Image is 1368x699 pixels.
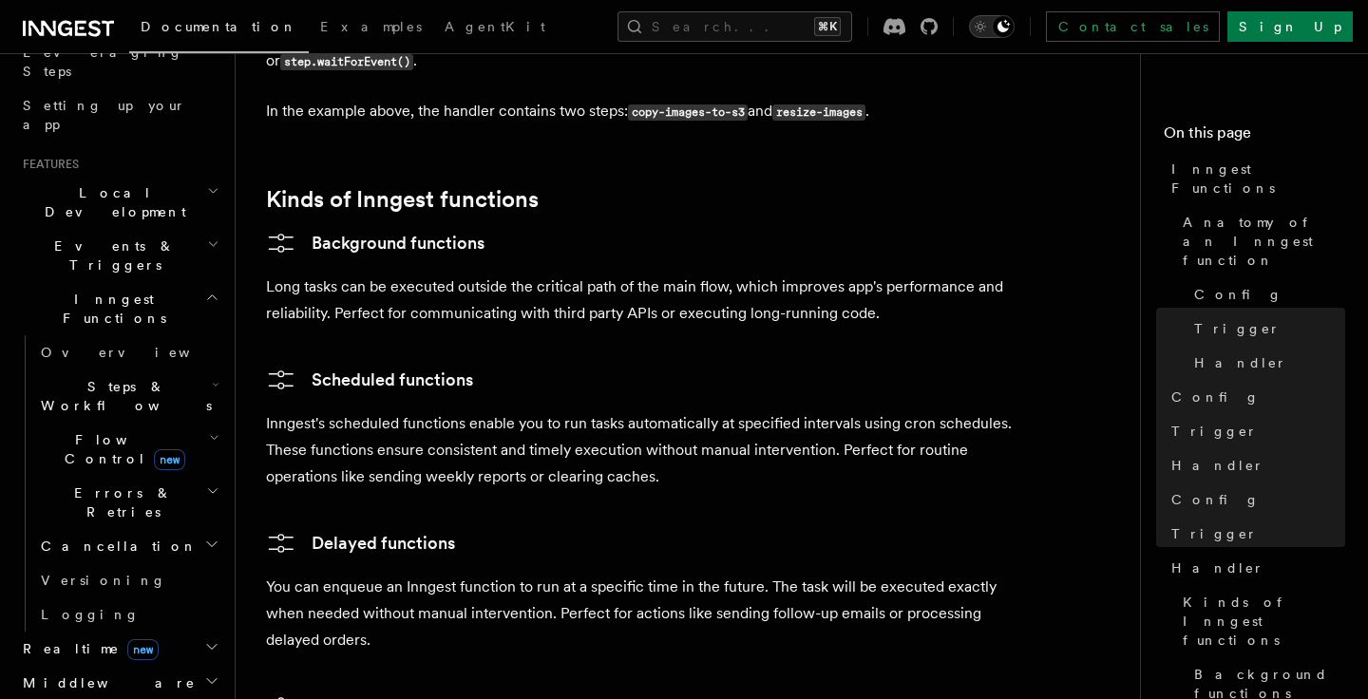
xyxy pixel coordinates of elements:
span: Versioning [41,573,166,588]
span: Examples [320,19,422,34]
span: Logging [41,607,140,622]
span: Events & Triggers [15,236,207,274]
span: Anatomy of an Inngest function [1183,213,1345,270]
span: Inngest Functions [15,290,205,328]
span: Overview [41,345,237,360]
a: Trigger [1187,312,1345,346]
span: Kinds of Inngest functions [1183,593,1345,650]
span: Local Development [15,183,207,221]
span: Realtime [15,639,159,658]
a: Background functions [266,228,484,258]
button: Steps & Workflows [33,369,223,423]
button: Realtimenew [15,632,223,666]
a: Delayed functions [266,528,455,558]
a: Overview [33,335,223,369]
code: step.waitForEvent() [280,54,413,70]
a: Config [1187,277,1345,312]
span: Flow Control [33,430,209,468]
button: Local Development [15,176,223,229]
span: Documentation [141,19,297,34]
a: Anatomy of an Inngest function [1175,205,1345,277]
span: Config [1171,387,1260,406]
span: Errors & Retries [33,483,206,521]
a: Versioning [33,563,223,597]
a: Documentation [129,6,309,53]
code: resize-images [772,104,865,121]
a: Kinds of Inngest functions [1175,585,1345,657]
a: Leveraging Steps [15,35,223,88]
a: Trigger [1164,414,1345,448]
a: AgentKit [433,6,557,51]
p: Long tasks can be executed outside the critical path of the main flow, which improves app's perfo... [266,274,1026,327]
p: Inngest's scheduled functions enable you to run tasks automatically at specified intervals using ... [266,410,1026,490]
a: Inngest Functions [1164,152,1345,205]
a: Config [1164,482,1345,517]
a: Scheduled functions [266,365,473,395]
button: Errors & Retries [33,476,223,529]
button: Events & Triggers [15,229,223,282]
span: AgentKit [445,19,545,34]
p: In the example above, the handler contains two steps: and . [266,98,1026,125]
span: Trigger [1171,524,1258,543]
a: Config [1164,380,1345,414]
span: Trigger [1194,319,1281,338]
button: Inngest Functions [15,282,223,335]
a: Handler [1164,448,1345,482]
a: Examples [309,6,433,51]
span: Inngest Functions [1171,160,1345,198]
span: Middleware [15,673,196,692]
h4: On this page [1164,122,1345,152]
span: Handler [1171,558,1264,577]
span: Handler [1171,456,1264,475]
span: Features [15,157,79,172]
span: Config [1171,490,1260,509]
span: Cancellation [33,537,198,556]
span: Trigger [1171,422,1258,441]
span: Setting up your app [23,98,186,132]
a: Logging [33,597,223,632]
a: Sign Up [1227,11,1353,42]
a: Contact sales [1046,11,1220,42]
button: Flow Controlnew [33,423,223,476]
kbd: ⌘K [814,17,841,36]
span: new [154,449,185,470]
a: Handler [1187,346,1345,380]
div: Inngest Functions [15,335,223,632]
a: Handler [1164,551,1345,585]
a: Setting up your app [15,88,223,142]
code: copy-images-to-s3 [628,104,748,121]
p: You can enqueue an Inngest function to run at a specific time in the future. The task will be exe... [266,574,1026,653]
span: Handler [1194,353,1287,372]
a: Kinds of Inngest functions [266,186,539,213]
span: new [127,639,159,660]
span: Config [1194,285,1282,304]
button: Cancellation [33,529,223,563]
button: Search...⌘K [617,11,852,42]
button: Toggle dark mode [969,15,1015,38]
span: Steps & Workflows [33,377,212,415]
a: Trigger [1164,517,1345,551]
